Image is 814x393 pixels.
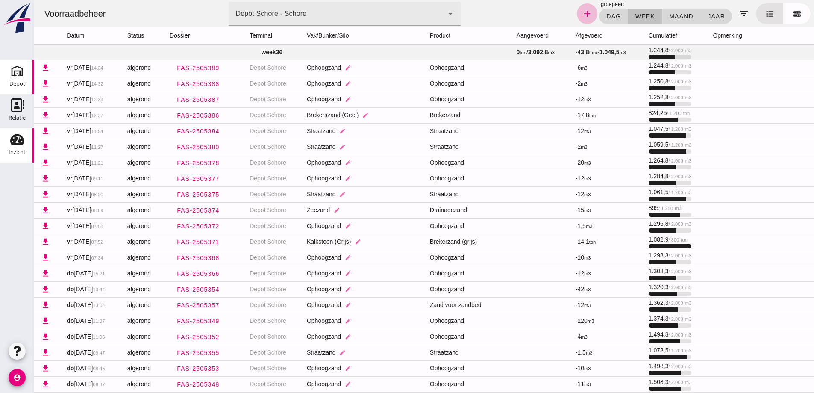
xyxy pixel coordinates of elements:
small: m3 [550,176,557,181]
strong: vr [32,127,38,134]
td: Ophoogzand [389,60,476,76]
strong: -43,8 [541,49,555,56]
small: m3 [547,145,553,150]
td: Brekerszand (Geel) [266,107,389,123]
small: m3 [550,160,557,165]
small: / 1.200 [634,190,649,195]
span: [DATE] [32,127,69,134]
i: edit [311,254,317,261]
small: m3 [651,174,658,179]
span: FAS-2505357 [142,302,185,309]
small: m3 [547,81,553,86]
td: afgerond [86,329,129,345]
span: week [600,13,620,20]
i: edit [311,334,317,340]
div: Relatie [9,115,26,121]
small: / 1.200 [633,111,647,116]
td: afgerond [86,171,129,186]
span: FAS-2505377 [142,175,185,182]
small: 08:09 [57,208,69,213]
i: add [548,9,558,19]
span: maand [635,13,659,20]
small: / 2.000 [634,95,649,100]
th: opmerking [672,27,745,44]
td: afgerond [86,345,129,360]
span: -2 [541,80,553,87]
strong: vr [32,112,38,118]
td: afgerond [86,234,129,250]
td: Ophoogzand [389,155,476,171]
small: m3 [641,206,647,211]
button: jaar [666,9,698,24]
small: / 1.200 [634,142,649,148]
span: 1.252,8 [614,94,657,100]
span: FAS-2505372 [142,223,185,230]
td: afgerond [86,92,129,107]
td: Ophoogzand [266,171,389,186]
td: Ophoogzand [266,92,389,107]
span: / [541,49,592,56]
td: Ophoogzand [266,60,389,76]
i: edit [311,365,317,372]
strong: vr [32,222,38,229]
i: edit [311,80,317,87]
i: download [7,158,16,167]
i: edit [311,270,317,277]
small: m3 [651,142,658,148]
i: edit [320,239,327,245]
td: Straatzand [266,139,389,155]
td: Ophoogzand [389,376,476,392]
i: download [7,127,16,136]
td: Depot Schore [209,281,266,297]
small: m3 [651,79,658,84]
small: m3 [651,222,658,227]
td: Depot Schore [209,60,266,76]
a: FAS-2505366 [135,266,192,281]
span: 1.296,8 [614,220,657,227]
div: Depot [9,81,25,86]
i: download [7,237,16,246]
span: 1.061,5 [614,189,657,195]
a: FAS-2505384 [135,124,192,139]
strong: vr [32,143,38,150]
i: download [7,142,16,151]
td: Depot Schore [209,376,266,392]
td: afgerond [86,313,129,329]
a: FAS-2505387 [135,92,192,107]
div: Depot Schore - Schore [201,9,272,19]
span: [DATE] [32,159,69,166]
td: Ophoogzand [266,376,389,392]
a: FAS-2505371 [135,234,192,250]
span: [DATE] [32,112,69,118]
td: Kalksteen (Grijs) [266,234,389,250]
span: 1.264,8 [614,157,657,164]
small: / 2.000 [634,158,649,163]
small: m3 [651,95,658,100]
th: vak/bunker/silo [266,27,389,44]
td: Depot Schore [209,76,266,92]
i: edit [311,318,317,324]
i: edit [311,223,317,229]
span: 1.298,3 [614,252,657,259]
span: / [482,49,521,56]
strong: vr [32,80,38,87]
small: m3 [552,224,558,229]
td: afgerond [86,202,129,218]
small: / 2.000 [634,48,649,53]
span: 1.494,3 [614,331,657,338]
a: FAS-2505388 [135,76,192,92]
button: dag [565,9,594,24]
span: jaar [673,13,691,20]
small: / 2.000 [634,222,649,227]
th: cumulatief [608,27,672,44]
i: download [7,111,16,120]
td: Depot Schore [209,171,266,186]
span: FAS-2505386 [142,112,185,119]
i: download [7,63,16,72]
td: afgerond [86,376,129,392]
td: afgerond [86,123,129,139]
span: [DATE] [32,191,69,198]
span: 1.308,3 [614,268,657,275]
strong: 3.092,8 [494,49,514,56]
td: Ophoogzand [266,76,389,92]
